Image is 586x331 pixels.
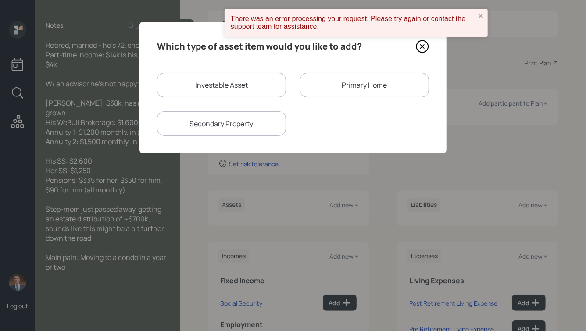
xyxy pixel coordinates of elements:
div: Secondary Property [157,111,286,136]
div: Primary Home [300,73,429,97]
div: Investable Asset [157,73,286,97]
button: close [478,12,484,21]
div: There was an error processing your request. Please try again or contact the support team for assi... [231,15,475,31]
h4: Which type of asset item would you like to add? [157,39,362,53]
